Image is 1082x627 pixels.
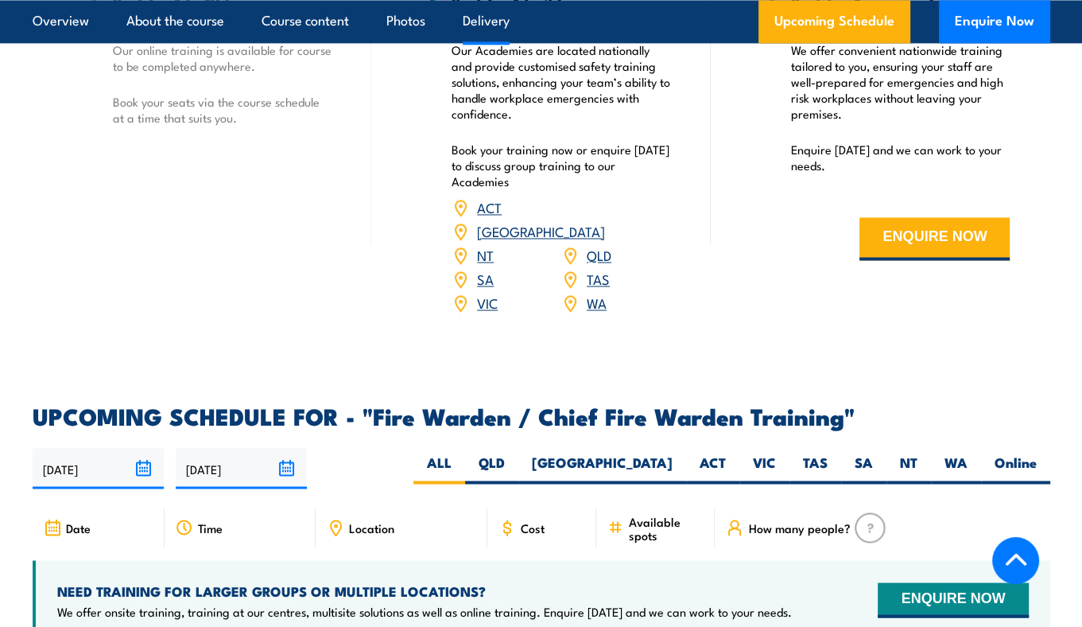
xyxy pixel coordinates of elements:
p: Book your seats via the course schedule at a time that suits you. [113,94,332,126]
h4: NEED TRAINING FOR LARGER GROUPS OR MULTIPLE LOCATIONS? [57,582,792,599]
a: WA [587,293,607,312]
a: NT [477,245,494,264]
a: ACT [477,197,502,216]
label: QLD [465,453,518,484]
span: Date [66,520,91,534]
span: Cost [521,520,545,534]
a: QLD [587,245,611,264]
label: NT [886,453,931,484]
span: Time [198,520,223,534]
p: Our Academies are located nationally and provide customised safety training solutions, enhancing ... [452,42,671,122]
button: ENQUIRE NOW [859,217,1010,260]
span: How many people? [748,520,850,534]
a: [GEOGRAPHIC_DATA] [477,221,605,240]
label: ACT [686,453,739,484]
p: We offer onsite training, training at our centres, multisite solutions as well as online training... [57,603,792,619]
span: Available spots [628,514,704,541]
label: WA [931,453,981,484]
label: [GEOGRAPHIC_DATA] [518,453,686,484]
a: TAS [587,269,610,288]
span: Location [349,520,394,534]
input: To date [176,448,307,489]
label: ALL [413,453,465,484]
button: ENQUIRE NOW [878,582,1028,617]
p: We offer convenient nationwide training tailored to you, ensuring your staff are well-prepared fo... [791,42,1010,122]
label: Online [981,453,1050,484]
label: TAS [789,453,841,484]
p: Enquire [DATE] and we can work to your needs. [791,142,1010,173]
a: SA [477,269,494,288]
p: Our online training is available for course to be completed anywhere. [113,42,332,74]
label: SA [841,453,886,484]
p: Book your training now or enquire [DATE] to discuss group training to our Academies [452,142,671,189]
input: From date [33,448,164,489]
a: VIC [477,293,498,312]
h2: UPCOMING SCHEDULE FOR - "Fire Warden / Chief Fire Warden Training" [33,404,1050,425]
label: VIC [739,453,789,484]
